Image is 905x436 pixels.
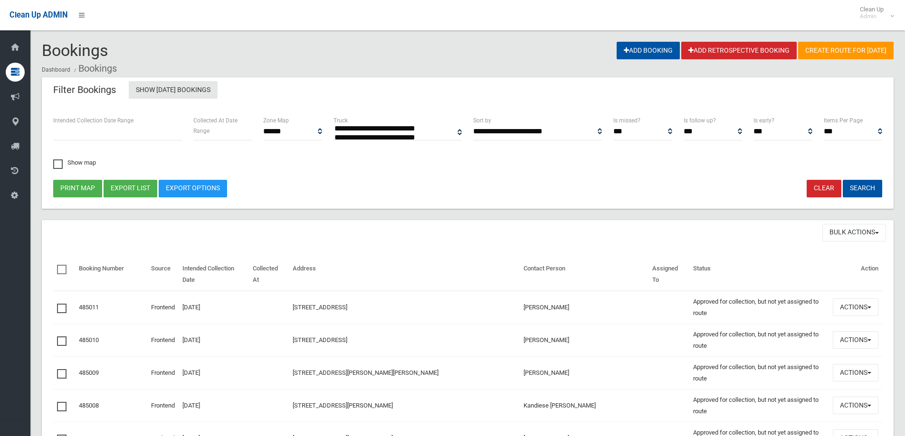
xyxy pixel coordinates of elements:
button: Actions [833,364,878,381]
th: Address [289,258,520,291]
a: 485010 [79,336,99,343]
td: [PERSON_NAME] [520,291,648,324]
a: [STREET_ADDRESS][PERSON_NAME] [293,402,393,409]
th: Status [689,258,829,291]
a: Add Retrospective Booking [681,42,797,59]
a: Create route for [DATE] [798,42,894,59]
a: 485008 [79,402,99,409]
span: Clean Up [855,6,893,20]
th: Booking Number [75,258,147,291]
td: Approved for collection, but not yet assigned to route [689,291,829,324]
button: Actions [833,397,878,414]
a: Clear [807,180,841,197]
th: Intended Collection Date [179,258,249,291]
button: Search [843,180,882,197]
th: Assigned To [648,258,689,291]
a: Add Booking [617,42,680,59]
td: [DATE] [179,291,249,324]
button: Actions [833,331,878,349]
td: Frontend [147,291,179,324]
button: Export list [104,180,157,197]
label: Truck [333,115,348,126]
td: Kandiese [PERSON_NAME] [520,389,648,422]
a: Export Options [159,180,227,197]
td: [DATE] [179,389,249,422]
td: Approved for collection, but not yet assigned to route [689,324,829,356]
a: Dashboard [42,66,70,73]
a: [STREET_ADDRESS] [293,336,347,343]
span: Show map [53,159,96,166]
small: Admin [860,13,884,20]
td: Frontend [147,356,179,389]
td: [PERSON_NAME] [520,324,648,356]
span: Clean Up ADMIN [10,10,67,19]
td: Approved for collection, but not yet assigned to route [689,356,829,389]
th: Contact Person [520,258,648,291]
td: [DATE] [179,356,249,389]
a: [STREET_ADDRESS] [293,304,347,311]
th: Action [829,258,882,291]
button: Print map [53,180,102,197]
td: Frontend [147,324,179,356]
header: Filter Bookings [42,81,127,99]
button: Actions [833,298,878,316]
td: [PERSON_NAME] [520,356,648,389]
button: Bulk Actions [822,224,886,241]
td: Frontend [147,389,179,422]
td: Approved for collection, but not yet assigned to route [689,389,829,422]
a: 485009 [79,369,99,376]
td: [DATE] [179,324,249,356]
th: Source [147,258,179,291]
li: Bookings [72,60,117,77]
a: 485011 [79,304,99,311]
a: Show [DATE] Bookings [129,81,218,99]
span: Bookings [42,41,108,60]
a: [STREET_ADDRESS][PERSON_NAME][PERSON_NAME] [293,369,438,376]
th: Collected At [249,258,289,291]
